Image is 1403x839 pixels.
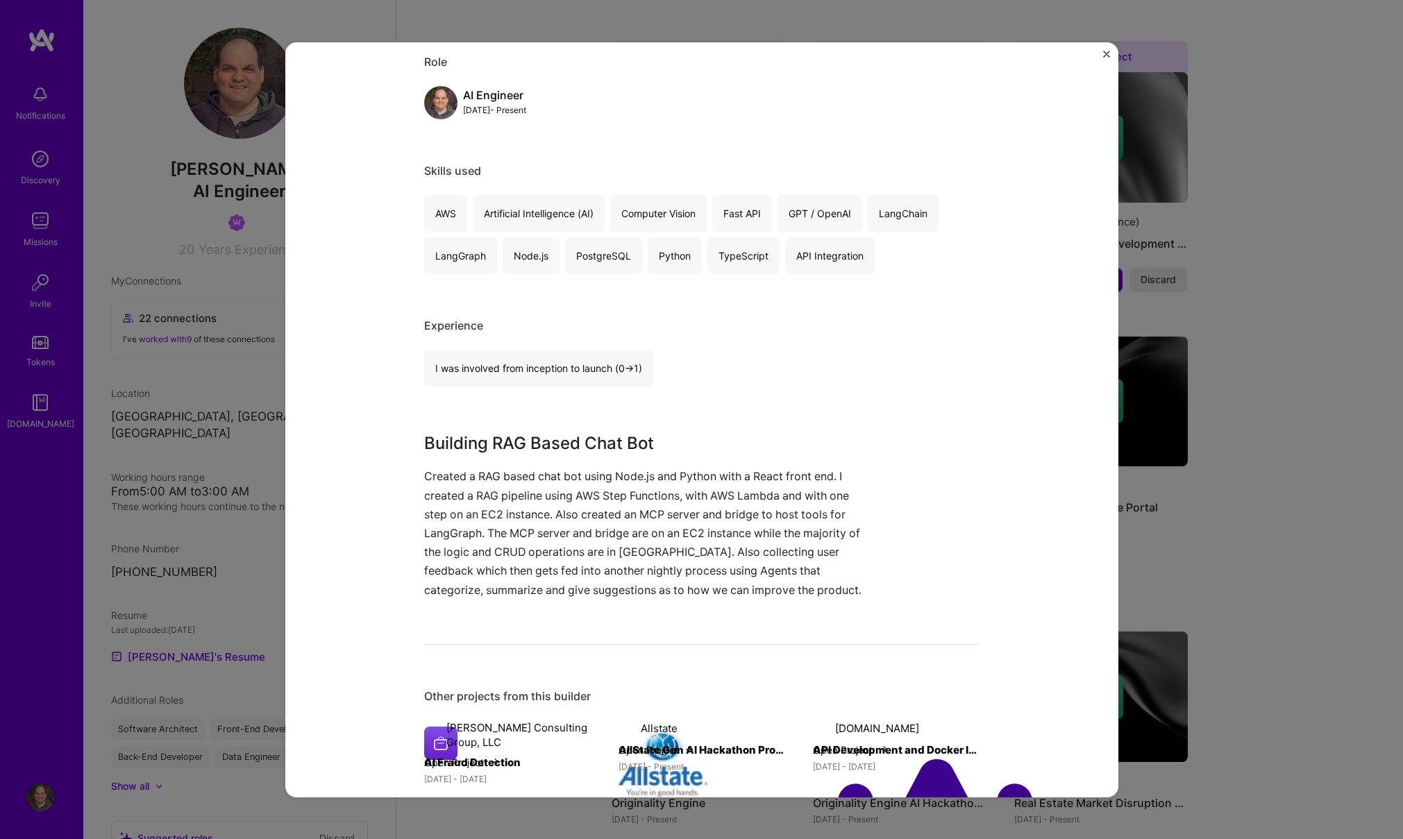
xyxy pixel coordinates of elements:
div: Role [424,55,980,69]
div: Experience [424,319,980,333]
div: LangGraph [424,237,497,274]
div: Skills used [424,164,980,178]
div: Fast API [712,195,772,232]
div: [PERSON_NAME] Consulting Group, LLC [446,720,591,749]
img: Company logo [424,727,457,760]
div: AI Engineer [463,88,526,103]
h4: API Development and Docker Integration [813,741,980,759]
div: PostgreSQL [565,237,642,274]
img: arrow-right [489,756,501,768]
div: [DATE] - Present [463,103,526,117]
button: Open Project [619,743,695,757]
h4: AllState Gen AI Hackathon Project [619,741,785,759]
div: [DOMAIN_NAME] [835,721,919,736]
div: AWS [424,195,467,232]
div: API Integration [785,237,875,274]
p: Created a RAG based chat bot using Node.js and Python with a React front end. I created a RAG pip... [424,467,875,599]
img: Company logo [619,720,707,809]
div: Node.js [503,237,560,274]
div: [DATE] - Present [619,759,785,774]
div: TypeScript [707,237,780,274]
div: [DATE] - [DATE] [813,759,980,774]
div: GPT / OpenAI [778,195,862,232]
button: Open Project [424,755,501,770]
div: Python [648,237,702,274]
div: I was involved from inception to launch (0 -> 1) [424,350,653,387]
div: LangChain [868,195,939,232]
img: arrow-right [684,744,695,755]
div: Other projects from this builder [424,689,980,704]
div: [DATE] - [DATE] [424,772,591,786]
div: Computer Vision [610,195,707,232]
div: Artificial Intelligence (AI) [473,195,605,232]
h3: Building RAG Based Chat Bot [424,431,875,456]
img: arrow-right [878,744,889,755]
h4: AI Fraud Detection [424,754,591,772]
button: Close [1103,50,1110,65]
div: Allstate [641,721,678,736]
button: Open Project [813,743,889,757]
